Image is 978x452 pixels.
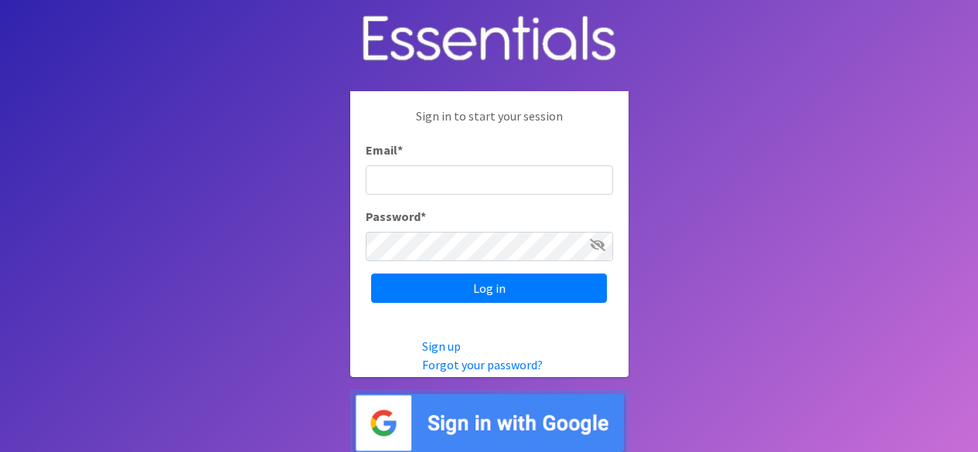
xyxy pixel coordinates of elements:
input: Log in [371,274,607,303]
abbr: required [397,142,403,158]
label: Email [366,141,403,159]
abbr: required [421,209,426,224]
a: Forgot your password? [422,357,543,372]
a: Sign up [422,338,461,354]
label: Password [366,207,426,226]
p: Sign in to start your session [366,107,613,141]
